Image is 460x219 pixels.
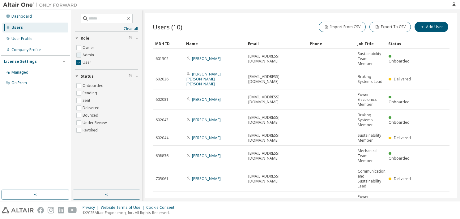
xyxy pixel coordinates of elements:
[83,97,92,104] label: Sent
[248,39,305,49] div: Email
[192,176,221,181] a: [PERSON_NAME]
[75,32,138,45] button: Role
[155,56,168,61] span: 601302
[248,174,305,184] span: [EMAIL_ADDRESS][DOMAIN_NAME]
[81,36,89,41] span: Role
[83,89,98,97] label: Pending
[192,56,221,61] a: [PERSON_NAME]
[358,148,383,163] span: Mechanical Team Member
[192,117,221,122] a: [PERSON_NAME]
[415,22,448,32] button: Add User
[248,74,305,84] span: [EMAIL_ADDRESS][DOMAIN_NAME]
[83,82,105,89] label: Onboarded
[11,47,41,52] div: Company Profile
[319,22,366,32] button: Import From CSV
[192,153,221,158] a: [PERSON_NAME]
[83,205,101,210] div: Privacy
[83,127,99,134] label: Revoked
[155,176,168,181] span: 705061
[129,74,132,79] span: Clear filter
[357,39,383,49] div: Job Title
[248,151,305,161] span: [EMAIL_ADDRESS][DOMAIN_NAME]
[68,207,77,213] img: youtube.svg
[155,97,168,102] span: 602031
[101,205,146,210] div: Website Terms of Use
[83,59,92,66] label: User
[389,156,410,161] span: Onboarded
[83,44,96,51] label: Owner
[4,59,37,64] div: License Settings
[192,97,221,102] a: [PERSON_NAME]
[310,39,352,49] div: Phone
[11,25,23,30] div: Users
[11,14,32,19] div: Dashboard
[75,70,138,83] button: Status
[248,95,305,105] span: [EMAIL_ADDRESS][DOMAIN_NAME]
[248,54,305,64] span: [EMAIL_ADDRESS][DOMAIN_NAME]
[58,207,64,213] img: linkedin.svg
[394,135,411,140] span: Delivered
[11,36,32,41] div: User Profile
[83,104,101,112] label: Delivered
[388,39,414,49] div: Status
[358,113,383,127] span: Braking Systems Member
[155,77,168,82] span: 602026
[358,169,388,189] span: Communications and Sustainability Lead
[186,39,243,49] div: Name
[248,115,305,125] span: [EMAIL_ADDRESS][DOMAIN_NAME]
[155,153,168,158] span: 698836
[358,51,383,66] span: Sustainability Team Member
[389,120,410,125] span: Onboarded
[129,36,132,41] span: Clear filter
[75,26,138,31] a: Clear all
[2,207,34,213] img: altair_logo.svg
[358,194,383,209] span: Power Electronics Member
[48,207,54,213] img: instagram.svg
[155,118,168,122] span: 602043
[394,176,411,181] span: Delivered
[248,133,305,143] span: [EMAIL_ADDRESS][DOMAIN_NAME]
[358,92,383,107] span: Power Electronics Member
[155,135,168,140] span: 602044
[81,74,94,79] span: Status
[248,197,305,207] span: [EMAIL_ADDRESS][DOMAIN_NAME]
[83,210,178,215] p: © 2025 Altair Engineering, Inc. All Rights Reserved.
[11,80,27,85] div: On Prem
[3,2,80,8] img: Altair One
[83,112,100,119] label: Bounced
[369,22,411,32] button: Export To CSV
[11,70,28,75] div: Managed
[394,76,411,82] span: Delivered
[83,51,95,59] label: Admin
[358,133,383,143] span: Sustainability Member
[83,119,108,127] label: Under Review
[389,99,410,105] span: Onboarded
[192,135,221,140] a: [PERSON_NAME]
[155,39,181,49] div: MDH ID
[146,205,178,210] div: Cookie Consent
[37,207,44,213] img: facebook.svg
[186,71,221,87] a: [PERSON_NAME] [PERSON_NAME] [PERSON_NAME]
[389,58,410,64] span: Onboarded
[153,23,182,31] span: Users (10)
[358,74,383,84] span: Braking Systems Lead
